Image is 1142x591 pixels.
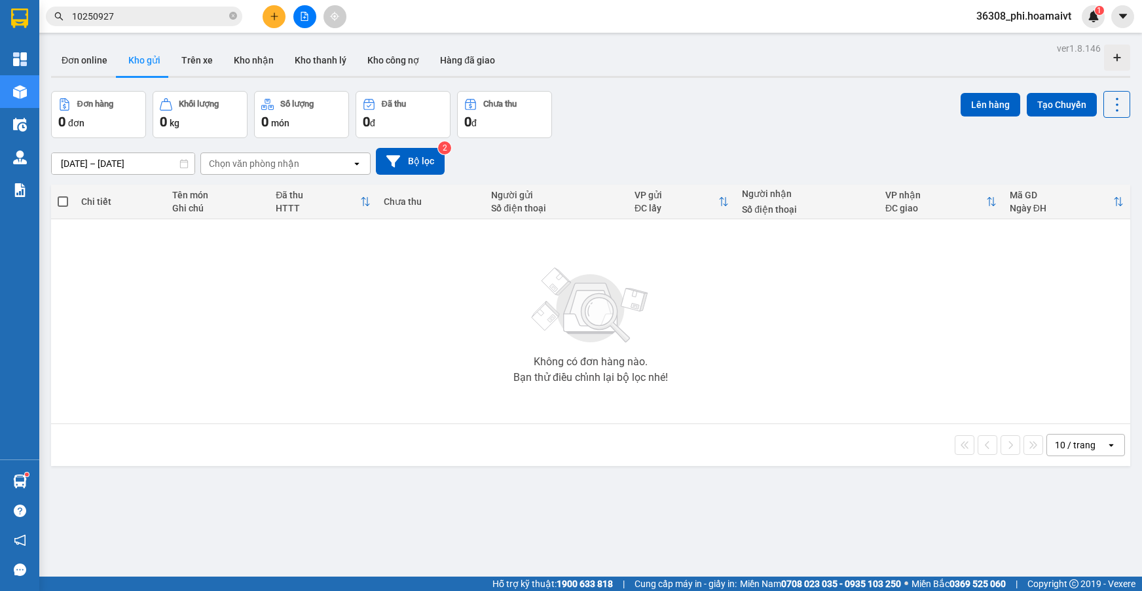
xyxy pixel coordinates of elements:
[885,203,986,213] div: ĐC giao
[966,8,1082,24] span: 36308_phi.hoamaivt
[13,85,27,99] img: warehouse-icon
[623,577,625,591] span: |
[179,99,219,109] div: Khối lượng
[1055,439,1096,452] div: 10 / trang
[438,141,451,154] sup: 2
[172,203,263,213] div: Ghi chú
[635,203,718,213] div: ĐC lấy
[742,188,872,199] div: Người nhận
[1088,10,1099,22] img: icon-new-feature
[13,52,27,66] img: dashboard-icon
[271,118,289,128] span: món
[170,118,179,128] span: kg
[118,45,171,76] button: Kho gửi
[491,190,621,200] div: Người gửi
[330,12,339,21] span: aim
[457,91,552,138] button: Chưa thu0đ
[513,372,668,383] div: Bạn thử điều chỉnh lại bộ lọc nhé!
[263,5,285,28] button: plus
[370,118,375,128] span: đ
[635,190,718,200] div: VP gửi
[879,185,1003,219] th: Toggle SortBy
[376,148,445,175] button: Bộ lọc
[276,190,360,200] div: Đã thu
[430,45,506,76] button: Hàng đã giao
[280,99,314,109] div: Số lượng
[229,10,237,23] span: close-circle
[160,114,167,130] span: 0
[323,5,346,28] button: aim
[357,45,430,76] button: Kho công nợ
[1010,203,1113,213] div: Ngày ĐH
[13,183,27,197] img: solution-icon
[14,564,26,576] span: message
[382,99,406,109] div: Đã thu
[300,12,309,21] span: file-add
[51,91,146,138] button: Đơn hàng0đơn
[491,203,621,213] div: Số điện thoại
[356,91,451,138] button: Đã thu0đ
[25,473,29,476] sup: 1
[13,475,27,488] img: warehouse-icon
[464,114,471,130] span: 0
[1016,577,1018,591] span: |
[171,45,223,76] button: Trên xe
[51,45,118,76] button: Đơn online
[1117,10,1129,22] span: caret-down
[1097,6,1101,15] span: 1
[1106,440,1116,450] svg: open
[628,185,735,219] th: Toggle SortBy
[54,12,64,21] span: search
[68,118,84,128] span: đơn
[261,114,268,130] span: 0
[352,158,362,169] svg: open
[1069,579,1078,588] span: copyright
[525,260,656,351] img: svg+xml;base64,PHN2ZyBjbGFzcz0ibGlzdC1wbHVnX19zdmciIHhtbG5zPSJodHRwOi8vd3d3LnczLm9yZy8yMDAwL3N2Zy...
[740,577,901,591] span: Miền Nam
[72,9,227,24] input: Tìm tên, số ĐT hoặc mã đơn
[949,579,1006,589] strong: 0369 525 060
[1003,185,1130,219] th: Toggle SortBy
[471,118,477,128] span: đ
[534,357,648,367] div: Không có đơn hàng nào.
[293,5,316,28] button: file-add
[77,99,113,109] div: Đơn hàng
[153,91,248,138] button: Khối lượng0kg
[635,577,737,591] span: Cung cấp máy in - giấy in:
[1010,190,1113,200] div: Mã GD
[284,45,357,76] button: Kho thanh lý
[363,114,370,130] span: 0
[1027,93,1097,116] button: Tạo Chuyến
[172,190,263,200] div: Tên món
[14,534,26,546] span: notification
[384,196,478,207] div: Chưa thu
[781,579,901,589] strong: 0708 023 035 - 0935 103 250
[254,91,349,138] button: Số lượng0món
[270,12,279,21] span: plus
[912,577,1006,591] span: Miền Bắc
[742,204,872,215] div: Số điện thoại
[492,577,613,591] span: Hỗ trợ kỹ thuật:
[483,99,517,109] div: Chưa thu
[1104,45,1130,71] div: Tạo kho hàng mới
[229,12,237,20] span: close-circle
[11,9,28,28] img: logo-vxr
[885,190,986,200] div: VP nhận
[1111,5,1134,28] button: caret-down
[276,203,360,213] div: HTTT
[58,114,65,130] span: 0
[13,151,27,164] img: warehouse-icon
[961,93,1020,116] button: Lên hàng
[209,157,299,170] div: Chọn văn phòng nhận
[81,196,159,207] div: Chi tiết
[52,153,194,174] input: Select a date range.
[1057,41,1101,56] div: ver 1.8.146
[904,581,908,586] span: ⚪️
[269,185,377,219] th: Toggle SortBy
[557,579,613,589] strong: 1900 633 818
[13,118,27,132] img: warehouse-icon
[223,45,284,76] button: Kho nhận
[14,505,26,517] span: question-circle
[1095,6,1104,15] sup: 1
